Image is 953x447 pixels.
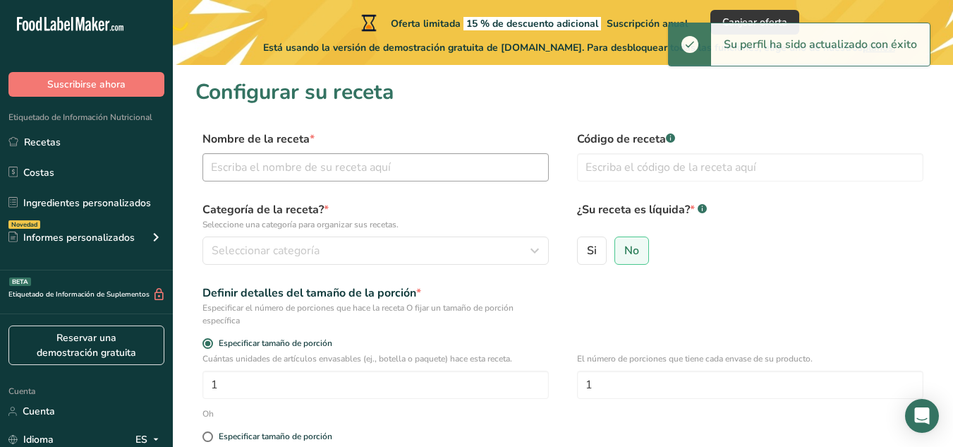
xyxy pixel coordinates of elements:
[8,326,164,365] a: Reservar una demostración gratuita
[263,41,863,54] font: Está usando la versión de demostración gratuita de [DOMAIN_NAME]. Para desbloquear todas las func...
[219,431,332,442] font: Especificar tamaño de porción
[202,237,549,265] button: Seleccionar categoría
[24,136,61,149] font: Recetas
[905,399,939,433] div: Abrir Intercom Messenger
[577,153,923,181] input: Escriba el código de la receta aquí
[23,231,135,244] font: Informes personalizados
[202,202,324,217] font: Categoría de la receta?
[710,10,799,35] button: Canjear oferta
[23,196,151,210] font: Ingredientes personalizados
[722,16,787,29] font: Canjear oferta
[23,166,54,179] font: Costas
[202,131,310,147] font: Nombre de la receta
[391,17,461,30] font: Oferta limitada
[8,386,35,397] font: Cuenta
[577,202,690,217] font: ¿Su receta es líquida?
[11,220,37,229] font: Novedad
[202,302,514,326] font: Especificar el número de porciones que hace la receta O fijar un tamaño de porción específica
[577,353,813,364] font: El número de porciones que tiene cada envase de su producto.
[202,153,549,181] input: Escriba el nombre de su receta aquí
[8,290,150,299] font: Etiquetado de Información de Suplementos
[47,78,126,91] font: Suscribirse ahora
[202,353,512,364] font: Cuántas unidades de artículos envasables (ej., botella o paquete) hace esta receta.
[587,243,597,258] font: Si
[577,131,666,147] font: Código de receta
[212,243,320,258] font: Seleccionar categoría
[202,285,416,301] font: Definir detalles del tamaño de la porción
[624,243,639,258] font: No
[195,78,394,107] font: Configurar su receta
[219,338,332,349] font: Especificar tamaño de porción
[12,278,28,286] font: BETA
[466,17,598,30] font: 15 % de descuento adicional
[8,72,164,97] button: Suscribirse ahora
[23,405,55,418] font: Cuenta
[135,433,147,446] font: ES
[724,37,917,52] font: Su perfil ha sido actualizado con éxito
[202,408,214,419] font: Oh
[607,17,688,30] font: Suscripción anual
[202,219,399,230] font: Seleccione una categoría para organizar sus recetas.
[8,112,152,123] font: Etiquetado de Información Nutricional
[37,331,136,359] font: Reservar una demostración gratuita
[23,433,54,446] font: Idioma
